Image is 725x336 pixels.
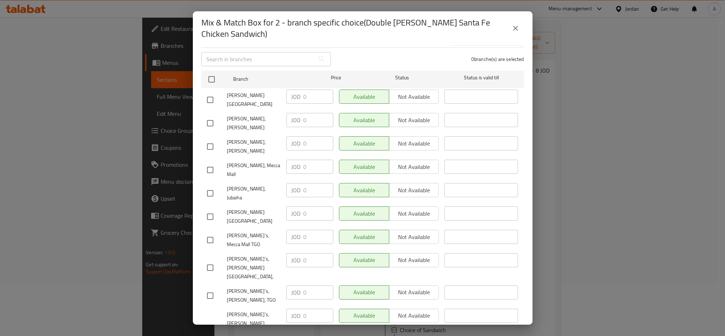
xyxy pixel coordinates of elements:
[227,231,281,249] span: [PERSON_NAME]`s, Mecca Mall TGO
[471,56,524,63] p: 0 branche(s) are selected
[291,233,300,241] p: JOD
[303,285,333,300] input: Please enter price
[291,92,300,101] p: JOD
[303,136,333,150] input: Please enter price
[227,255,281,281] span: [PERSON_NAME]`s, [PERSON_NAME][GEOGRAPHIC_DATA],
[227,114,281,132] span: [PERSON_NAME], [PERSON_NAME]
[291,139,300,148] p: JOD
[291,163,300,171] p: JOD
[303,253,333,267] input: Please enter price
[303,206,333,221] input: Please enter price
[291,312,300,320] p: JOD
[444,73,518,82] span: Status is valid till
[291,116,300,124] p: JOD
[291,256,300,264] p: JOD
[227,138,281,155] span: [PERSON_NAME], [PERSON_NAME]
[303,230,333,244] input: Please enter price
[201,52,315,66] input: Search in branches
[233,75,307,84] span: Branch
[227,208,281,226] span: [PERSON_NAME][GEOGRAPHIC_DATA]
[303,113,333,127] input: Please enter price
[201,17,507,40] h2: Mix & Match Box for 2 - branch specific choice(Double [PERSON_NAME] Santa Fe Chicken Sandwich)
[303,309,333,323] input: Please enter price
[303,160,333,174] input: Please enter price
[507,20,524,37] button: close
[303,183,333,197] input: Please enter price
[227,184,281,202] span: [PERSON_NAME], Jubaiha
[303,90,333,104] input: Please enter price
[365,73,439,82] span: Status
[291,186,300,194] p: JOD
[227,287,281,304] span: [PERSON_NAME]`s, [PERSON_NAME], TGO
[291,209,300,218] p: JOD
[312,73,359,82] span: Price
[291,288,300,297] p: JOD
[227,91,281,109] span: [PERSON_NAME][GEOGRAPHIC_DATA]
[227,161,281,179] span: [PERSON_NAME], Mecca Mall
